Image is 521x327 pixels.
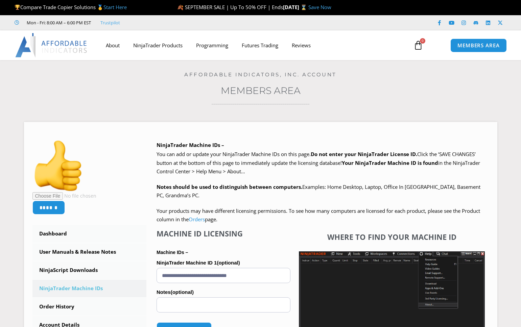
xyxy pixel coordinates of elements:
[126,37,189,53] a: NinjaTrader Products
[420,38,425,44] span: 0
[157,207,480,223] span: Your products may have different licensing permissions. To see how many computers are licensed fo...
[103,4,127,10] a: Start Here
[99,37,126,53] a: About
[285,37,317,53] a: Reviews
[15,4,127,10] span: Compare Trade Copier Solutions 🥇
[157,229,290,238] h4: Machine ID Licensing
[308,4,331,10] a: Save Now
[157,151,480,175] span: Click the ‘SAVE CHANGES’ button at the bottom of this page to immediately update the licensing da...
[450,39,507,52] a: MEMBERS AREA
[283,4,308,10] strong: [DATE] ⌛
[403,35,433,55] a: 0
[15,5,20,10] img: 🏆
[221,85,301,96] a: Members Area
[157,142,224,148] b: NinjaTrader Machine IDs –
[157,287,290,297] label: Notes
[184,71,337,78] a: Affordable Indicators, Inc. Account
[299,232,485,241] h4: Where to find your Machine ID
[100,19,120,27] a: Trustpilot
[157,183,302,190] strong: Notes should be used to distinguish between computers.
[189,37,235,53] a: Programming
[171,289,194,295] span: (optional)
[15,33,88,57] img: LogoAI | Affordable Indicators – NinjaTrader
[457,43,500,48] span: MEMBERS AREA
[311,151,417,157] b: Do not enter your NinjaTrader License ID.
[32,280,147,297] a: NinjaTrader Machine IDs
[189,216,205,223] a: Orders
[32,141,83,191] img: ffbf50ecb133c9d34eaf5a634b50a3bea4f38fe950b6d48b45b28b50553b9ee8
[217,260,240,266] span: (optional)
[235,37,285,53] a: Futures Trading
[32,243,147,261] a: User Manuals & Release Notes
[25,19,91,27] span: Mon - Fri: 8:00 AM – 6:00 PM EST
[32,261,147,279] a: NinjaScript Downloads
[157,250,188,255] strong: Machine IDs –
[177,4,283,10] span: 🍂 SEPTEMBER SALE | Up To 50% OFF | Ends
[32,225,147,243] a: Dashboard
[99,37,406,53] nav: Menu
[157,183,480,199] span: Examples: Home Desktop, Laptop, Office In [GEOGRAPHIC_DATA], Basement PC, Grandma’s PC.
[32,298,147,316] a: Order History
[157,151,311,157] span: You can add or update your NinjaTrader Machine IDs on this page.
[157,258,290,268] label: NinjaTrader Machine ID 1
[342,159,438,166] strong: Your NinjaTrader Machine ID is found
